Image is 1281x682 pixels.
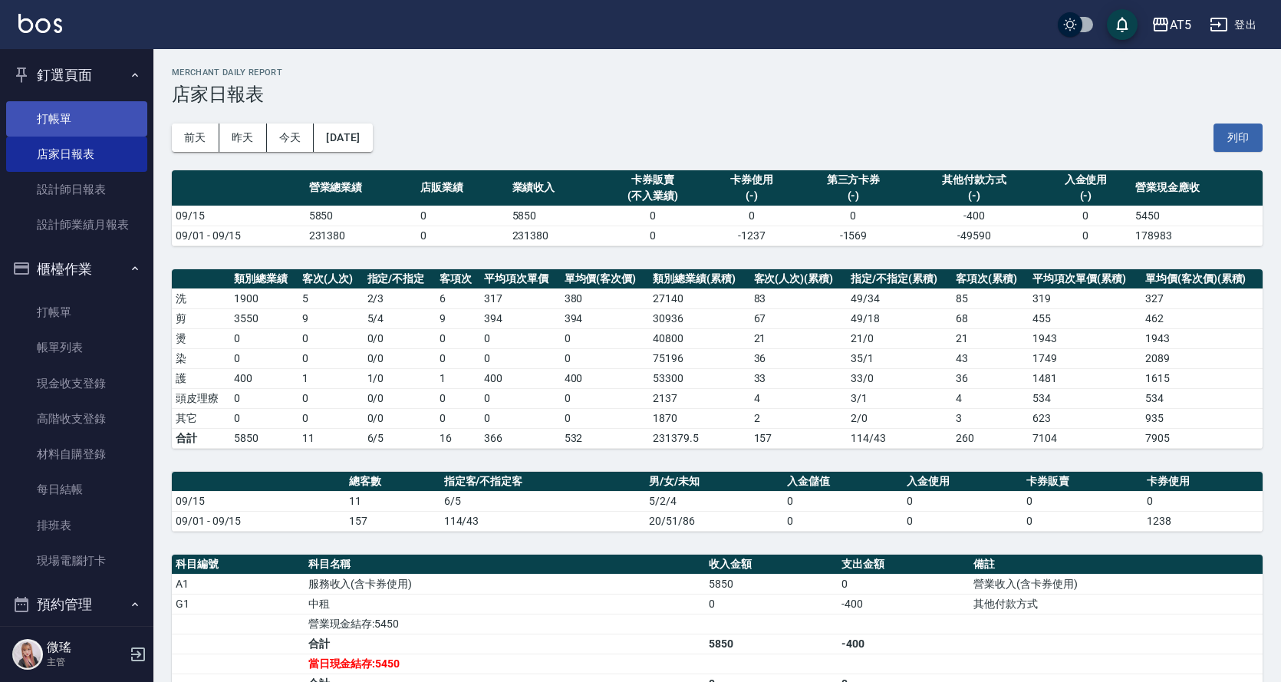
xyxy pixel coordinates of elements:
[750,308,848,328] td: 67
[172,124,219,152] button: 前天
[649,408,749,428] td: 1870
[604,172,702,188] div: 卡券販賣
[298,368,364,388] td: 1
[298,328,364,348] td: 0
[6,543,147,578] a: 現場電腦打卡
[172,288,230,308] td: 洗
[509,206,601,226] td: 5850
[305,574,706,594] td: 服務收入(含卡券使用)
[705,555,838,575] th: 收入金額
[298,408,364,428] td: 0
[649,368,749,388] td: 53300
[913,172,1036,188] div: 其他付款方式
[6,472,147,507] a: 每日結帳
[230,288,298,308] td: 1900
[952,388,1029,408] td: 4
[561,388,650,408] td: 0
[436,308,480,328] td: 9
[838,634,970,654] td: -400
[267,124,314,152] button: 今天
[172,328,230,348] td: 燙
[649,428,749,448] td: 231379.5
[1029,328,1141,348] td: 1943
[1040,206,1132,226] td: 0
[364,408,436,428] td: 0 / 0
[649,328,749,348] td: 40800
[847,368,952,388] td: 33 / 0
[480,288,561,308] td: 317
[1143,511,1263,531] td: 1238
[1141,308,1263,328] td: 462
[230,368,298,388] td: 400
[6,508,147,543] a: 排班表
[172,226,305,245] td: 09/01 - 09/15
[1141,408,1263,428] td: 935
[750,388,848,408] td: 4
[436,408,480,428] td: 0
[172,408,230,428] td: 其它
[436,388,480,408] td: 0
[847,328,952,348] td: 21 / 0
[1029,368,1141,388] td: 1481
[298,348,364,368] td: 0
[561,328,650,348] td: 0
[705,634,838,654] td: 5850
[798,226,909,245] td: -1569
[6,366,147,401] a: 現金收支登錄
[952,428,1029,448] td: 260
[305,634,706,654] td: 合計
[750,328,848,348] td: 21
[645,511,783,531] td: 20/51/86
[1044,188,1128,204] div: (-)
[952,348,1029,368] td: 43
[6,101,147,137] a: 打帳單
[364,288,436,308] td: 2 / 3
[1131,206,1263,226] td: 5450
[305,654,706,674] td: 當日現金結存:5450
[1141,388,1263,408] td: 534
[6,401,147,437] a: 高階收支登錄
[1040,226,1132,245] td: 0
[1141,288,1263,308] td: 327
[750,408,848,428] td: 2
[345,511,440,531] td: 157
[172,170,1263,246] table: a dense table
[298,308,364,328] td: 9
[305,170,417,206] th: 營業總業績
[480,388,561,408] td: 0
[509,170,601,206] th: 業績收入
[561,408,650,428] td: 0
[783,491,903,511] td: 0
[561,308,650,328] td: 394
[1029,348,1141,368] td: 1749
[364,328,436,348] td: 0 / 0
[12,639,43,670] img: Person
[436,348,480,368] td: 0
[847,388,952,408] td: 3 / 1
[1170,15,1191,35] div: AT5
[561,269,650,289] th: 單均價(客次價)
[480,428,561,448] td: 366
[1141,428,1263,448] td: 7905
[1022,491,1142,511] td: 0
[952,328,1029,348] td: 21
[172,388,230,408] td: 頭皮理療
[802,188,905,204] div: (-)
[417,226,509,245] td: 0
[1022,472,1142,492] th: 卡券販賣
[909,226,1040,245] td: -49590
[440,511,645,531] td: 114/43
[847,428,952,448] td: 114/43
[847,269,952,289] th: 指定/不指定(累積)
[172,68,1263,77] h2: Merchant Daily Report
[305,555,706,575] th: 科目名稱
[436,288,480,308] td: 6
[970,555,1263,575] th: 備註
[6,137,147,172] a: 店家日報表
[172,594,305,614] td: G1
[847,308,952,328] td: 49 / 18
[649,308,749,328] td: 30936
[710,172,794,188] div: 卡券使用
[172,574,305,594] td: A1
[6,172,147,207] a: 設計師日報表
